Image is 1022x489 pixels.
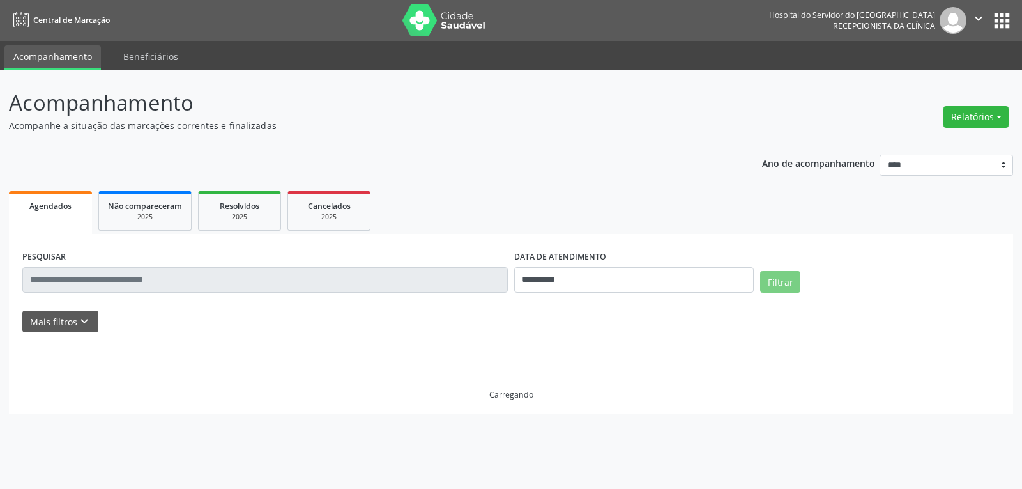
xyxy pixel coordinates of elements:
[208,212,271,222] div: 2025
[760,271,800,293] button: Filtrar
[762,155,875,171] p: Ano de acompanhamento
[220,201,259,212] span: Resolvidos
[833,20,935,31] span: Recepcionista da clínica
[9,87,712,119] p: Acompanhamento
[4,45,101,70] a: Acompanhamento
[972,12,986,26] i: 
[308,201,351,212] span: Cancelados
[769,10,935,20] div: Hospital do Servidor do [GEOGRAPHIC_DATA]
[77,314,91,329] i: keyboard_arrow_down
[489,389,533,400] div: Carregando
[9,119,712,132] p: Acompanhe a situação das marcações correntes e finalizadas
[108,212,182,222] div: 2025
[940,7,966,34] img: img
[33,15,110,26] span: Central de Marcação
[114,45,187,68] a: Beneficiários
[9,10,110,31] a: Central de Marcação
[22,311,98,333] button: Mais filtroskeyboard_arrow_down
[22,247,66,267] label: PESQUISAR
[943,106,1009,128] button: Relatórios
[108,201,182,212] span: Não compareceram
[966,7,991,34] button: 
[297,212,361,222] div: 2025
[991,10,1013,32] button: apps
[514,247,606,267] label: DATA DE ATENDIMENTO
[29,201,72,212] span: Agendados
